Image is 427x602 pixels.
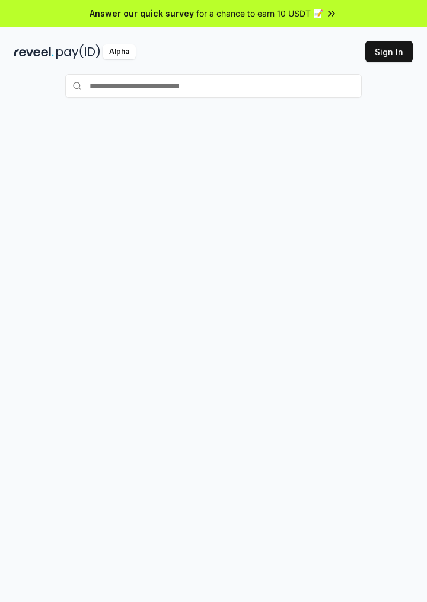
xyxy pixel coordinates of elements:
div: Alpha [103,44,136,59]
img: reveel_dark [14,44,54,59]
span: for a chance to earn 10 USDT 📝 [196,7,323,20]
span: Answer our quick survey [90,7,194,20]
button: Sign In [365,41,413,62]
img: pay_id [56,44,100,59]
